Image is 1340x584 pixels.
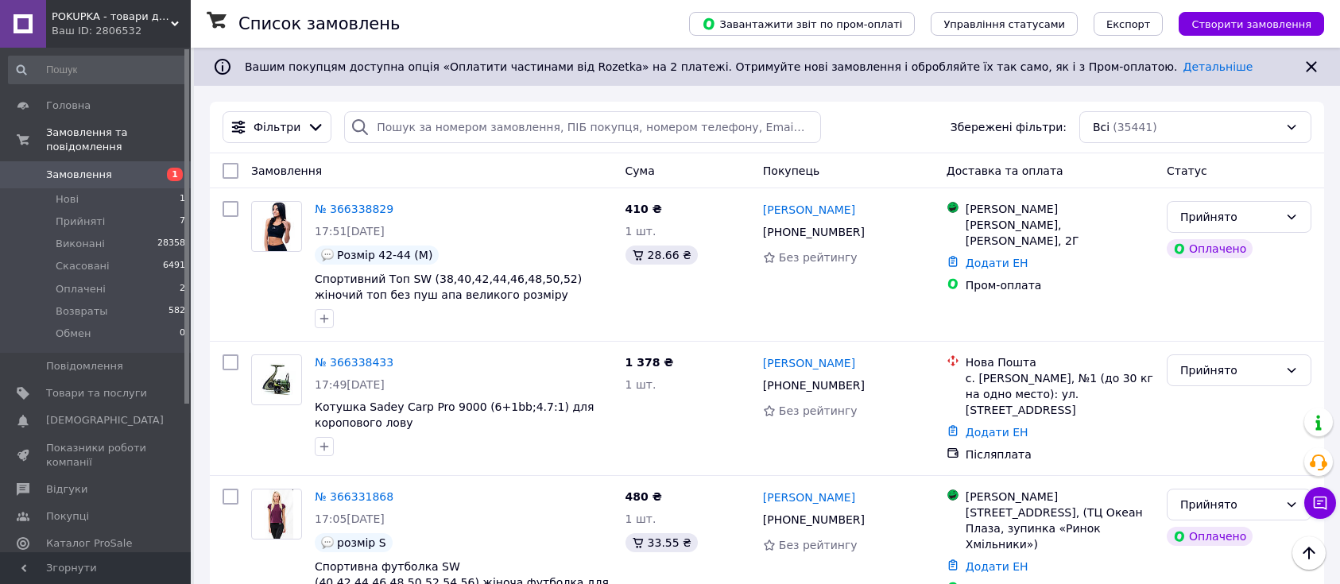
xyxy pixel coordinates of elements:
[251,164,322,177] span: Замовлення
[625,203,662,215] span: 410 ₴
[56,237,105,251] span: Виконані
[966,217,1154,249] div: [PERSON_NAME], [PERSON_NAME], 2Г
[966,370,1154,418] div: с. [PERSON_NAME], №1 (до 30 кг на одно место): ул. [STREET_ADDRESS]
[1093,119,1110,135] span: Всі
[337,536,386,549] span: розмір S
[167,168,183,181] span: 1
[1163,17,1324,29] a: Створити замовлення
[689,12,915,36] button: Завантажити звіт по пром-оплаті
[966,426,1028,439] a: Додати ЕН
[180,215,185,229] span: 7
[947,164,1063,177] span: Доставка та оплата
[625,164,655,177] span: Cума
[52,10,171,24] span: POKUPKA - товари для всієї родини
[56,215,105,229] span: Прийняті
[238,14,400,33] h1: Список замовлень
[46,168,112,182] span: Замовлення
[1183,60,1253,73] a: Детальніше
[943,18,1065,30] span: Управління статусами
[315,356,393,369] a: № 366338433
[46,441,147,470] span: Показники роботи компанії
[1191,18,1311,30] span: Створити замовлення
[251,489,302,540] a: Фото товару
[180,282,185,296] span: 2
[46,386,147,400] span: Товари та послуги
[931,12,1078,36] button: Управління статусами
[46,359,123,373] span: Повідомлення
[337,249,432,261] span: Розмір 42-44 (М)
[763,202,855,218] a: [PERSON_NAME]
[1304,487,1336,519] button: Чат з покупцем
[625,378,656,391] span: 1 шт.
[702,17,902,31] span: Завантажити звіт по пром-оплаті
[625,225,656,238] span: 1 шт.
[763,164,819,177] span: Покупець
[315,378,385,391] span: 17:49[DATE]
[315,490,393,503] a: № 366331868
[56,327,91,341] span: Обмен
[251,354,302,405] a: Фото товару
[260,489,293,539] img: Фото товару
[245,60,1253,73] span: Вашим покупцям доступна опція «Оплатити частинами від Rozetka» на 2 платежі. Отримуйте нові замов...
[966,489,1154,505] div: [PERSON_NAME]
[258,202,295,251] img: Фото товару
[779,251,858,264] span: Без рейтингу
[56,259,110,273] span: Скасовані
[180,192,185,207] span: 1
[625,246,698,265] div: 28.66 ₴
[180,327,185,341] span: 0
[321,536,334,549] img: :speech_balloon:
[315,273,582,317] a: Спортивний Топ SW (38,40,42,44,46,48,50,52) жіночий топ без пуш апа великого розміру ЧОРНИЙ
[1106,18,1151,30] span: Експорт
[625,512,656,525] span: 1 шт.
[321,249,334,261] img: :speech_balloon:
[1180,362,1279,379] div: Прийнято
[315,512,385,525] span: 17:05[DATE]
[1167,164,1207,177] span: Статус
[966,201,1154,217] div: [PERSON_NAME]
[966,257,1028,269] a: Додати ЕН
[763,355,855,371] a: [PERSON_NAME]
[56,304,108,319] span: Возвраты
[254,119,300,135] span: Фільтри
[315,400,594,429] a: Котушка Sadey Carp Pro 9000 (6+1bb;4.7:1) для коропового лову
[258,355,296,404] img: Фото товару
[1167,239,1253,258] div: Оплачено
[1113,121,1156,133] span: (35441)
[1167,527,1253,546] div: Оплачено
[52,24,191,38] div: Ваш ID: 2806532
[56,282,106,296] span: Оплачені
[46,99,91,113] span: Головна
[8,56,187,84] input: Пошук
[966,447,1154,462] div: Післяплата
[46,509,89,524] span: Покупці
[315,203,393,215] a: № 366338829
[1180,208,1279,226] div: Прийнято
[625,490,662,503] span: 480 ₴
[1179,12,1324,36] button: Створити замовлення
[966,560,1028,573] a: Додати ЕН
[763,379,865,392] span: [PHONE_NUMBER]
[951,119,1067,135] span: Збережені фільтри:
[763,226,865,238] span: [PHONE_NUMBER]
[779,539,858,551] span: Без рейтингу
[251,201,302,252] a: Фото товару
[46,413,164,427] span: [DEMOGRAPHIC_DATA]
[625,356,674,369] span: 1 378 ₴
[1180,496,1279,513] div: Прийнято
[966,505,1154,552] div: [STREET_ADDRESS], (ТЦ Океан Плаза, зупинка «Ринок Хмільники»)
[966,277,1154,293] div: Пром-оплата
[315,225,385,238] span: 17:51[DATE]
[344,111,821,143] input: Пошук за номером замовлення, ПІБ покупця, номером телефону, Email, номером накладної
[1292,536,1326,570] button: Наверх
[157,237,185,251] span: 28358
[1094,12,1164,36] button: Експорт
[46,126,191,154] span: Замовлення та повідомлення
[763,489,855,505] a: [PERSON_NAME]
[763,513,865,526] span: [PHONE_NUMBER]
[966,354,1154,370] div: Нова Пошта
[46,536,132,551] span: Каталог ProSale
[163,259,185,273] span: 6491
